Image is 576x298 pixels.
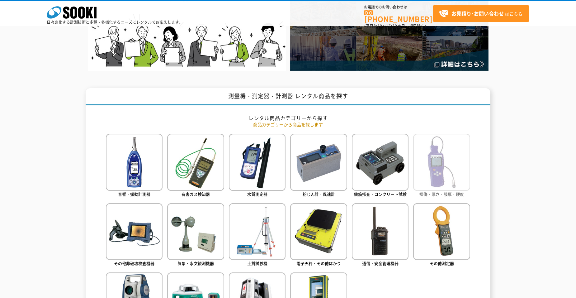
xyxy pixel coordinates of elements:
a: お見積り･お問い合わせはこちら [433,5,529,22]
a: 電子天秤・その他はかり [290,203,347,268]
span: はこちら [439,9,522,18]
a: 土質試験機 [229,203,286,268]
a: その他測定器 [413,203,470,268]
a: その他非破壊検査機器 [106,203,163,268]
span: (平日 ～ 土日、祝日除く) [364,23,426,29]
span: 有害ガス検知器 [182,191,210,197]
a: 通信・安全管理機器 [352,203,408,268]
img: 水質測定器 [229,134,286,190]
img: 通信・安全管理機器 [352,203,408,260]
img: 土質試験機 [229,203,286,260]
span: 鉄筋探査・コンクリート試験 [354,191,407,197]
a: 気象・水文観測機器 [167,203,224,268]
span: お電話でのお問い合わせは [364,5,433,9]
a: 音響・振動計測器 [106,134,163,198]
img: 粉じん計・風速計 [290,134,347,190]
img: その他測定器 [413,203,470,260]
a: 探傷・厚さ・膜厚・硬度 [413,134,470,198]
img: 探傷・厚さ・膜厚・硬度 [413,134,470,190]
span: 通信・安全管理機器 [362,260,399,266]
span: 粉じん計・風速計 [303,191,335,197]
img: 気象・水文観測機器 [167,203,224,260]
a: 有害ガス検知器 [167,134,224,198]
strong: お見積り･お問い合わせ [451,10,504,17]
img: 有害ガス検知器 [167,134,224,190]
img: その他非破壊検査機器 [106,203,163,260]
a: [PHONE_NUMBER] [364,10,433,22]
span: 17:30 [386,23,397,29]
span: その他測定器 [430,260,454,266]
img: 音響・振動計測器 [106,134,163,190]
span: 探傷・厚さ・膜厚・硬度 [419,191,464,197]
h1: 測量機・測定器・計測器 レンタル商品を探す [86,88,490,105]
a: 鉄筋探査・コンクリート試験 [352,134,408,198]
img: 電子天秤・その他はかり [290,203,347,260]
p: 日々進化する計測技術と多種・多様化するニーズにレンタルでお応えします。 [47,20,183,24]
p: 商品カテゴリーから商品を探します [106,121,470,128]
span: 8:50 [374,23,382,29]
span: 土質試験機 [247,260,267,266]
img: 鉄筋探査・コンクリート試験 [352,134,408,190]
span: 音響・振動計測器 [118,191,150,197]
span: その他非破壊検査機器 [114,260,154,266]
span: 水質測定器 [247,191,267,197]
a: 水質測定器 [229,134,286,198]
h2: レンタル商品カテゴリーから探す [106,115,470,121]
a: 粉じん計・風速計 [290,134,347,198]
span: 電子天秤・その他はかり [296,260,341,266]
span: 気象・水文観測機器 [177,260,214,266]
